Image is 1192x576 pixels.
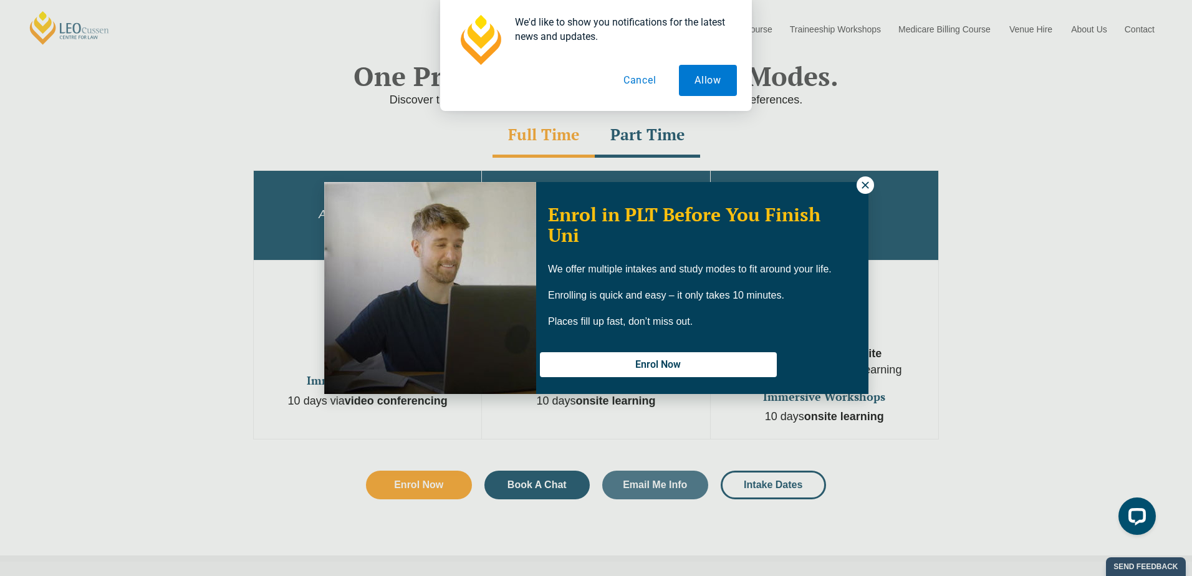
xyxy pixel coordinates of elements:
[324,182,536,394] img: Woman in yellow blouse holding folders looking to the right and smiling
[1108,492,1161,545] iframe: LiveChat chat widget
[679,65,737,96] button: Allow
[548,316,693,327] span: Places fill up fast, don’t miss out.
[548,264,832,274] span: We offer multiple intakes and study modes to fit around your life.
[548,290,784,300] span: Enrolling is quick and easy – it only takes 10 minutes.
[505,15,737,44] div: We'd like to show you notifications for the latest news and updates.
[857,176,874,194] button: Close
[455,15,505,65] img: notification icon
[540,352,777,377] button: Enrol Now
[548,202,820,247] span: Enrol in PLT Before You Finish Uni
[608,65,672,96] button: Cancel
